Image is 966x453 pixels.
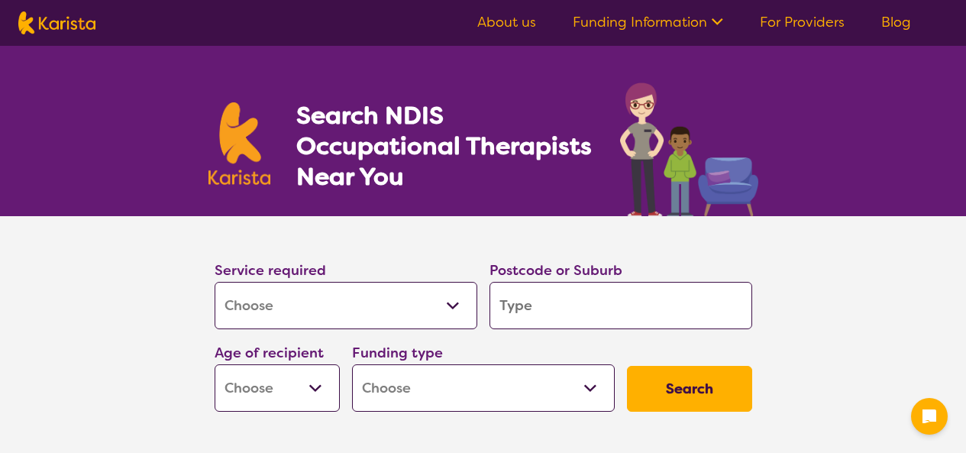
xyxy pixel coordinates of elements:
a: Funding Information [573,13,723,31]
label: Postcode or Suburb [489,261,622,280]
h1: Search NDIS Occupational Therapists Near You [296,100,593,192]
a: About us [477,13,536,31]
label: Service required [215,261,326,280]
a: For Providers [760,13,845,31]
a: Blog [881,13,911,31]
button: Search [627,366,752,412]
img: Karista logo [208,102,271,185]
img: occupational-therapy [620,83,758,216]
img: Karista logo [18,11,95,34]
label: Age of recipient [215,344,324,362]
input: Type [489,282,752,329]
label: Funding type [352,344,443,362]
